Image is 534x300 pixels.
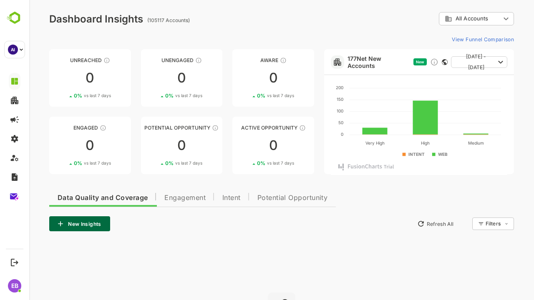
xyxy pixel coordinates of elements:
text: 50 [309,120,314,125]
div: Filters [456,216,485,231]
text: 100 [307,108,314,113]
span: vs last 7 days [146,92,173,99]
div: Potential Opportunity [112,125,194,131]
span: Data Quality and Coverage [28,195,118,201]
div: All Accounts [416,15,471,22]
img: BambooboxLogoMark.f1c84d78b4c51b1a7b5f700c9845e183.svg [4,10,25,26]
span: Engagement [135,195,176,201]
span: vs last 7 days [146,160,173,166]
div: These accounts are warm, further nurturing would qualify them to MQAs [71,125,77,131]
span: New [387,60,395,64]
span: vs last 7 days [55,92,82,99]
div: These accounts are MQAs and can be passed on to Inside Sales [183,125,189,131]
text: Medium [438,140,454,145]
div: 0 % [228,160,265,166]
span: [DATE] - [DATE] [428,51,466,73]
div: Unengaged [112,57,194,63]
a: AwareThese accounts have just entered the buying cycle and need further nurturing00%vs last 7 days [203,49,285,107]
text: 0 [312,132,314,137]
span: Intent [193,195,212,201]
div: These accounts have just entered the buying cycle and need further nurturing [251,57,257,64]
div: Discover new ICP-fit accounts showing engagement — via intent surges, anonymous website visits, L... [401,58,409,66]
span: vs last 7 days [55,160,82,166]
div: 0 [203,71,285,85]
div: Active Opportunity [203,125,285,131]
a: Active OpportunityThese accounts have open opportunities which might be at any of the Sales Stage... [203,117,285,174]
div: 0 % [45,92,82,99]
button: View Funnel Comparison [419,32,485,46]
div: 0 % [228,92,265,99]
div: These accounts have not shown enough engagement and need nurturing [166,57,173,64]
div: EB [8,279,21,292]
div: This card does not support filter and segments [413,59,418,65]
div: 0 [112,139,194,152]
button: [DATE] - [DATE] [422,56,478,68]
text: 150 [307,97,314,102]
text: Very High [336,140,355,146]
a: 177Net New Accounts [318,55,381,69]
button: New Insights [20,216,81,231]
button: Logout [9,257,20,268]
div: Engaged [20,125,102,131]
button: Refresh All [384,217,428,230]
div: 0 % [136,160,173,166]
div: These accounts have not been engaged with for a defined time period [74,57,81,64]
div: 0 [112,71,194,85]
div: Dashboard Insights [20,13,114,25]
a: EngagedThese accounts are warm, further nurturing would qualify them to MQAs00%vs last 7 days [20,117,102,174]
span: vs last 7 days [238,160,265,166]
text: High [392,140,400,146]
div: Aware [203,57,285,63]
div: 0 % [45,160,82,166]
div: Filters [456,220,471,227]
a: Potential OpportunityThese accounts are MQAs and can be passed on to Inside Sales00%vs last 7 days [112,117,194,174]
a: UnengagedThese accounts have not shown enough engagement and need nurturing00%vs last 7 days [112,49,194,107]
div: 0 [20,139,102,152]
div: All Accounts [410,11,485,27]
span: All Accounts [426,15,459,22]
div: These accounts have open opportunities which might be at any of the Sales Stages [270,125,277,131]
div: 0 % [136,92,173,99]
a: UnreachedThese accounts have not been engaged with for a defined time period00%vs last 7 days [20,49,102,107]
div: 0 [20,71,102,85]
span: Potential Opportunity [228,195,299,201]
div: AI [8,45,18,55]
ag: (105117 Accounts) [118,17,163,23]
span: vs last 7 days [238,92,265,99]
div: Unreached [20,57,102,63]
div: 0 [203,139,285,152]
text: 200 [307,85,314,90]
